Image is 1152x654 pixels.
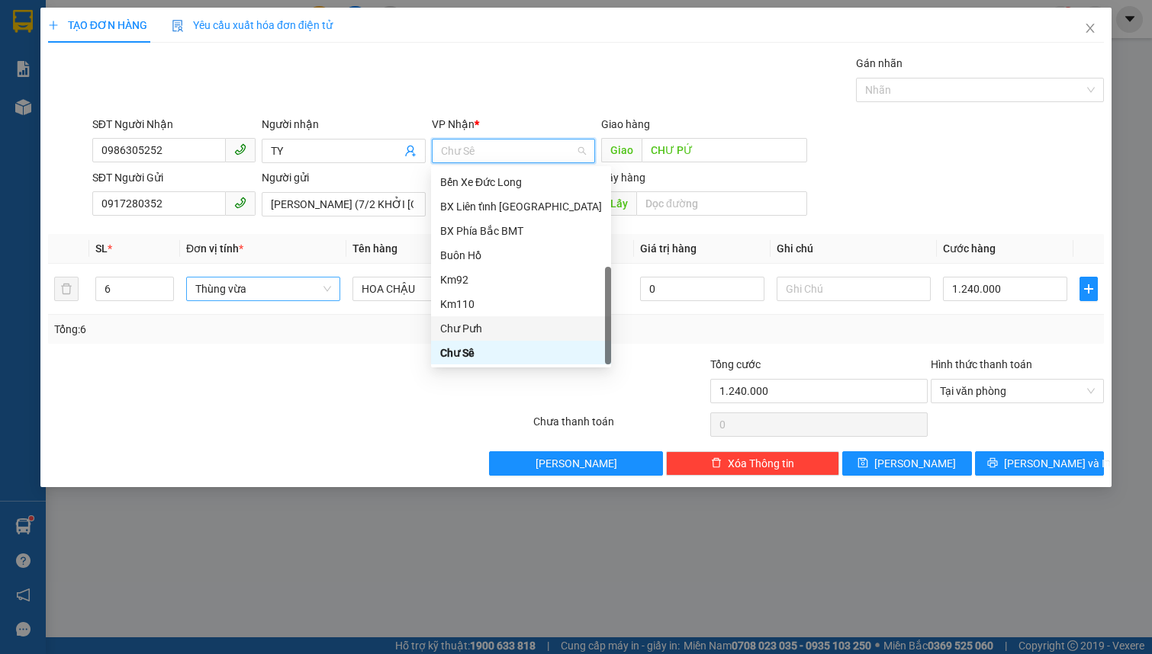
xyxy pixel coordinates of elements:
[1069,8,1112,50] button: Close
[431,268,611,292] div: Km92
[234,143,246,155] span: phone
[943,242,996,255] span: Cước hàng
[940,380,1095,402] span: Tại văn phòng
[431,341,611,365] div: Chư Sê
[1084,22,1096,34] span: close
[771,234,937,264] th: Ghi chú
[640,277,764,301] input: 0
[1080,283,1097,295] span: plus
[489,451,662,476] button: [PERSON_NAME]
[13,68,168,89] div: 0908656117
[431,219,611,243] div: BX Phía Bắc BMT
[601,191,636,216] span: Lấy
[636,191,807,216] input: Dọc đường
[431,243,611,268] div: Buôn Hồ
[710,358,761,370] span: Tổng cước
[352,277,507,301] input: VD: Bàn, Ghế
[711,457,722,470] span: delete
[728,455,794,472] span: Xóa Thông tin
[431,194,611,219] div: BX Liên tỉnh Đà Lạt
[179,14,215,30] span: Nhận:
[92,116,256,133] div: SĐT Người Nhận
[431,316,611,341] div: Chư Pưh
[441,139,586,162] span: Chư Sê
[987,457,998,470] span: printer
[172,20,184,32] img: icon
[431,170,611,194] div: Bến Xe Đức Long
[1080,277,1098,301] button: plus
[13,14,37,30] span: Gửi:
[440,247,602,264] div: Buôn Hồ
[440,271,602,288] div: Km92
[234,197,246,209] span: phone
[440,296,602,313] div: Km110
[601,138,642,162] span: Giao
[975,451,1105,476] button: printer[PERSON_NAME] và In
[431,292,611,316] div: Km110
[13,50,168,68] div: UYÊN
[666,451,839,476] button: deleteXóa Thông tin
[858,457,868,470] span: save
[440,345,602,361] div: Chư Sê
[856,57,903,69] label: Gán nhãn
[179,13,301,50] div: BX Phía Bắc BMT
[601,118,650,130] span: Giao hàng
[440,174,602,191] div: Bến Xe Đức Long
[172,19,333,31] span: Yêu cầu xuất hóa đơn điện tử
[48,19,147,31] span: TẠO ĐƠN HÀNG
[440,198,602,215] div: BX Liên tỉnh [GEOGRAPHIC_DATA]
[1004,455,1111,472] span: [PERSON_NAME] và In
[532,413,708,440] div: Chưa thanh toán
[92,169,256,186] div: SĐT Người Gửi
[842,451,972,476] button: save[PERSON_NAME]
[13,13,168,50] div: VP [GEOGRAPHIC_DATA]
[432,118,475,130] span: VP Nhận
[874,455,956,472] span: [PERSON_NAME]
[11,100,35,116] span: CR :
[777,277,931,301] input: Ghi Chú
[601,172,645,184] span: Lấy hàng
[931,358,1032,370] label: Hình thức thanh toán
[95,242,108,255] span: SL
[352,242,397,255] span: Tên hàng
[186,242,243,255] span: Đơn vị tính
[54,321,446,338] div: Tổng: 6
[440,223,602,239] div: BX Phía Bắc BMT
[179,50,301,68] div: HIỀN
[536,455,617,472] span: [PERSON_NAME]
[262,169,425,186] div: Người gửi
[262,116,425,133] div: Người nhận
[440,320,602,337] div: Chư Pưh
[11,98,170,117] div: 40.000
[642,138,807,162] input: Dọc đường
[195,277,331,300] span: Thùng vừa
[54,277,79,301] button: delete
[48,20,59,30] span: plus
[179,68,301,89] div: 0935891909
[404,145,417,157] span: user-add
[640,242,697,255] span: Giá trị hàng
